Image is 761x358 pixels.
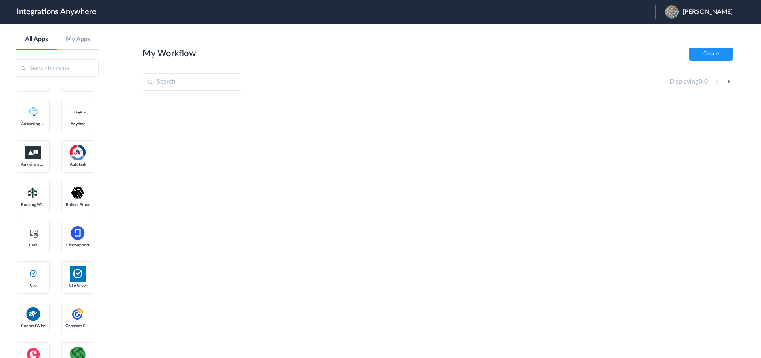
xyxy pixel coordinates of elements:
[683,8,733,16] span: [PERSON_NAME]
[689,48,733,61] button: Create
[21,162,46,167] span: Anywhere Works
[665,5,679,19] img: chennai-bookshelve-20240516-053349.jpg
[21,243,46,248] span: Cash
[65,324,90,328] span: Constant Contact
[29,229,38,238] img: cash-logo.svg
[70,110,86,114] img: anytime-calendar-logo.svg
[143,73,241,91] input: Search
[57,36,99,43] a: My Apps
[21,202,46,207] span: Booking Widget
[25,146,41,159] img: aww.png
[65,162,90,167] span: Autotask
[16,59,99,77] input: Search by name
[70,306,86,322] img: constant-contact.svg
[65,202,90,207] span: Builder Prime
[17,7,96,17] h1: Integrations Anywhere
[21,122,46,126] span: Answering Service
[669,78,708,86] h4: Displaying -
[25,104,41,120] img: Answering_service.png
[70,185,86,201] img: builder-prime-logo.svg
[70,145,86,160] img: autotask.png
[65,122,90,126] span: Anytime
[25,186,41,200] img: Setmore_Logo.svg
[65,243,90,248] span: ChatSupport
[16,36,57,43] a: All Apps
[70,266,86,282] img: Clio.jpg
[143,48,196,59] h2: My Workflow
[70,225,86,241] img: chatsupport-icon.svg
[21,283,46,288] span: Clio
[704,78,708,85] span: 0
[65,283,90,288] span: Clio Grow
[29,269,38,278] img: clio-logo.svg
[698,78,702,85] span: 0
[21,324,46,328] span: ConnectWise
[25,306,41,322] img: connectwise.png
